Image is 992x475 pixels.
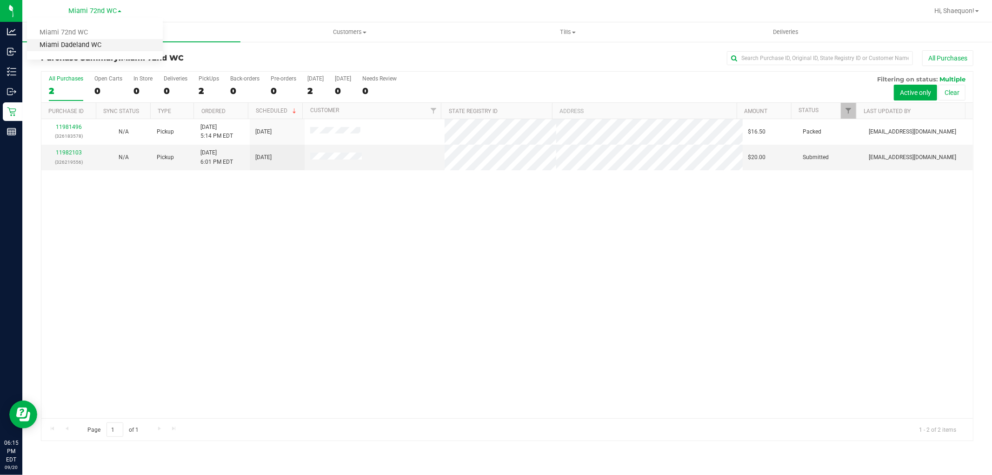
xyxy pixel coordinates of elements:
a: Amount [744,108,767,114]
div: 2 [307,86,324,96]
div: PickUps [199,75,219,82]
span: Hi, Shaequon! [934,7,974,14]
span: Submitted [803,153,829,162]
a: Scheduled [256,107,298,114]
div: 0 [164,86,187,96]
a: Status [799,107,819,114]
div: All Purchases [49,75,83,82]
div: 0 [271,86,296,96]
inline-svg: Analytics [7,27,16,36]
h3: Purchase Summary: [41,54,352,62]
p: (326183578) [47,132,91,140]
a: Sync Status [103,108,139,114]
a: 11981496 [56,124,82,130]
span: 1 - 2 of 2 items [912,422,964,436]
span: Not Applicable [119,128,129,135]
div: Back-orders [230,75,260,82]
div: 0 [94,86,122,96]
div: Open Carts [94,75,122,82]
span: Tills [459,28,676,36]
button: All Purchases [922,50,973,66]
a: Filter [841,103,856,119]
span: [DATE] [255,127,272,136]
inline-svg: Inventory [7,67,16,76]
iframe: Resource center [9,401,37,428]
div: Needs Review [362,75,397,82]
input: 1 [107,422,123,437]
span: [EMAIL_ADDRESS][DOMAIN_NAME] [869,153,956,162]
inline-svg: Retail [7,107,16,116]
span: [DATE] 6:01 PM EDT [200,148,233,166]
a: Purchase ID [48,108,84,114]
a: Customer [310,107,339,114]
span: Miami 72nd WC [68,7,117,15]
span: [DATE] 5:14 PM EDT [200,123,233,140]
span: Customers [241,28,458,36]
input: Search Purchase ID, Original ID, State Registry ID or Customer Name... [727,51,913,65]
button: N/A [119,153,129,162]
a: Miami Dadeland WC [27,39,163,52]
inline-svg: Outbound [7,87,16,96]
span: Pickup [157,127,174,136]
div: [DATE] [307,75,324,82]
a: 11982103 [56,149,82,156]
div: 2 [49,86,83,96]
a: State Registry ID [449,108,498,114]
span: Multiple [939,75,965,83]
div: 0 [230,86,260,96]
span: [EMAIL_ADDRESS][DOMAIN_NAME] [869,127,956,136]
button: Clear [939,85,965,100]
span: Pickup [157,153,174,162]
a: Ordered [201,108,226,114]
div: [DATE] [335,75,351,82]
p: 09/20 [4,464,18,471]
div: 2 [199,86,219,96]
button: Active only [894,85,937,100]
span: Filtering on status: [877,75,938,83]
a: Purchases [22,22,240,42]
a: Customers [240,22,459,42]
a: Type [158,108,171,114]
a: Deliveries [677,22,895,42]
inline-svg: Inbound [7,47,16,56]
div: 0 [335,86,351,96]
span: Packed [803,127,822,136]
p: (326219556) [47,158,91,167]
span: $20.00 [748,153,766,162]
a: Miami 72nd WC [27,27,163,39]
span: Page of 1 [80,422,146,437]
div: Pre-orders [271,75,296,82]
div: 0 [133,86,153,96]
th: Address [552,103,737,119]
span: Not Applicable [119,154,129,161]
span: [DATE] [255,153,272,162]
span: Purchases [22,28,240,36]
a: Filter [426,103,441,119]
p: 06:15 PM EDT [4,439,18,464]
span: Deliveries [760,28,811,36]
inline-svg: Reports [7,127,16,136]
div: 0 [362,86,397,96]
span: $16.50 [748,127,766,136]
div: Deliveries [164,75,187,82]
div: In Store [133,75,153,82]
a: Tills [459,22,677,42]
button: N/A [119,127,129,136]
a: Last Updated By [864,108,911,114]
